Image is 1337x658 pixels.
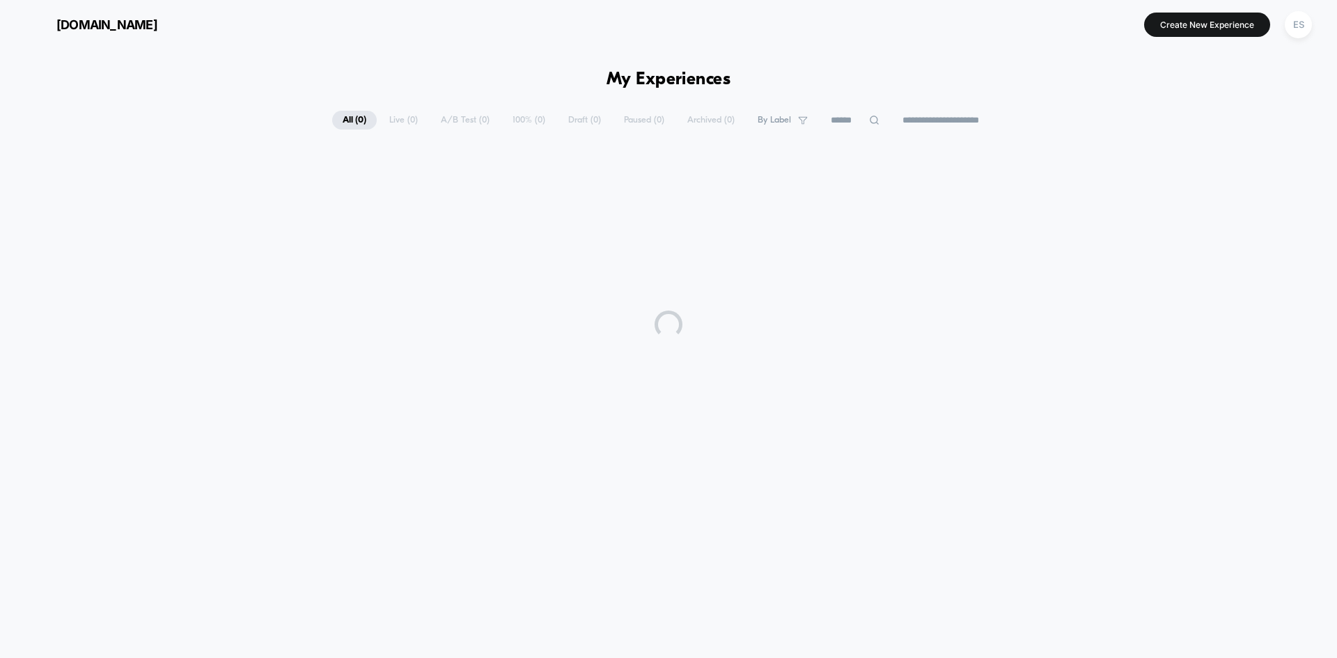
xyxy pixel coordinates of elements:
div: ES [1285,11,1312,38]
span: By Label [758,115,791,125]
span: [DOMAIN_NAME] [56,17,157,32]
button: Create New Experience [1144,13,1270,37]
h1: My Experiences [607,70,731,90]
span: All ( 0 ) [332,111,377,130]
button: ES [1281,10,1316,39]
button: [DOMAIN_NAME] [21,13,162,36]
